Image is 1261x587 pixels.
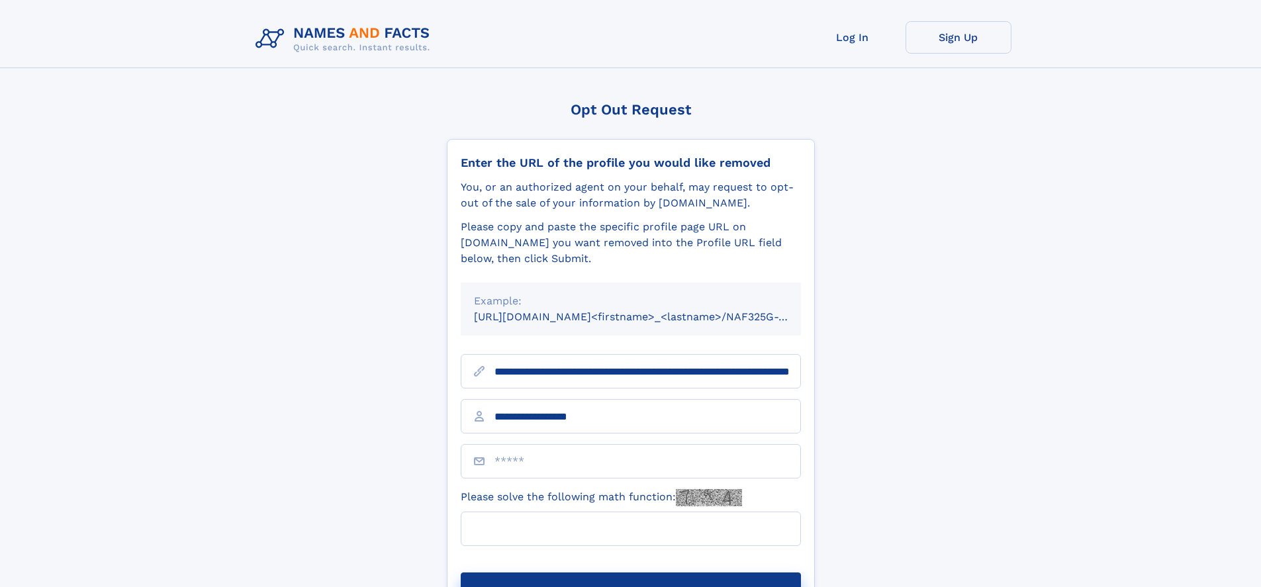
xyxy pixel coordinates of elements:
[250,21,441,57] img: Logo Names and Facts
[474,310,826,323] small: [URL][DOMAIN_NAME]<firstname>_<lastname>/NAF325G-xxxxxxxx
[800,21,906,54] a: Log In
[461,179,801,211] div: You, or an authorized agent on your behalf, may request to opt-out of the sale of your informatio...
[906,21,1011,54] a: Sign Up
[474,293,788,309] div: Example:
[461,156,801,170] div: Enter the URL of the profile you would like removed
[447,101,815,118] div: Opt Out Request
[461,219,801,267] div: Please copy and paste the specific profile page URL on [DOMAIN_NAME] you want removed into the Pr...
[461,489,742,506] label: Please solve the following math function:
